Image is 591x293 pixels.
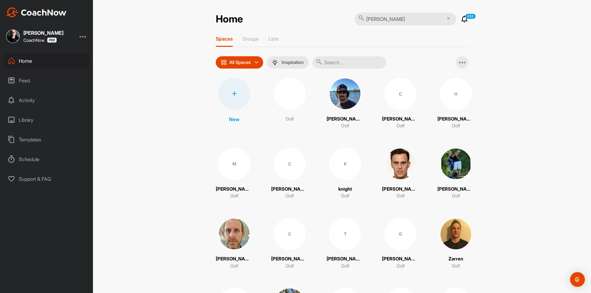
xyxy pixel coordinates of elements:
p: New [229,116,239,123]
p: [PERSON_NAME] [382,255,419,263]
p: Golf [341,122,349,129]
div: T [329,218,361,250]
p: Golf [230,263,239,270]
div: CoachNow [23,38,57,43]
a: [PERSON_NAME]Golf [437,148,474,200]
p: Golf [286,263,294,270]
p: Lists [268,36,279,42]
a: [PERSON_NAME]Golf [382,148,419,200]
p: All Spaces [229,60,251,65]
div: Open Intercom Messenger [570,272,585,287]
p: Golf [396,122,405,129]
img: icon [221,59,227,65]
div: Schedule [3,152,90,167]
p: Golf [396,192,405,200]
div: H [440,78,472,110]
h2: Home [216,13,243,25]
div: Feed [3,73,90,88]
a: [PERSON_NAME]Golf [327,78,364,129]
a: Golf [271,78,308,129]
div: Support & FAQ [3,171,90,187]
a: G[PERSON_NAME]Golf [382,218,419,270]
p: [PERSON_NAME] [382,116,419,123]
div: G [384,218,416,250]
p: [PERSON_NAME] [382,186,419,193]
p: Golf [286,192,294,200]
p: Golf [286,116,294,123]
p: [PERSON_NAME] [216,255,253,263]
img: square_c74c483136c5a322e8c3ab00325b5695.jpg [329,78,361,110]
a: C[PERSON_NAME]Golf [271,148,308,200]
input: Search... [312,56,386,69]
p: Zarren [448,255,463,263]
img: square_c52517cafae7cc9ad69740a6896fcb52.jpg [440,148,472,180]
p: [PERSON_NAME] [327,255,364,263]
p: Inspiration [282,60,304,65]
img: square_e5a1c8b45c7a489716c79f886f6a0dca.jpg [218,218,250,250]
a: H[PERSON_NAME]Golf [437,78,474,129]
p: Spaces [216,36,233,42]
a: KknightGolf [327,148,364,200]
p: Golf [341,263,349,270]
div: C [274,148,306,180]
p: Golf [230,192,239,200]
p: [PERSON_NAME] [437,186,474,193]
p: Golf [452,122,460,129]
img: menuIcon [272,59,278,65]
p: [PERSON_NAME] [271,186,308,193]
div: Library [3,112,90,128]
div: Home [3,53,90,69]
div: Templates [3,132,90,147]
img: square_04ca77c7c53cd3339529e915fae3917d.jpg [384,148,416,180]
div: [PERSON_NAME] [23,30,63,35]
div: C [274,218,306,250]
a: ZarrenGolf [437,218,474,270]
img: square_3693790e66a3519a47180c501abf0a57.jpg [440,218,472,250]
p: [PERSON_NAME] [216,186,253,193]
img: CoachNow Pro [47,38,57,43]
p: knight [338,186,352,193]
p: 656 [465,14,476,19]
a: [PERSON_NAME]Golf [216,218,253,270]
div: Activity [3,93,90,108]
p: [PERSON_NAME] [437,116,474,123]
p: Golf [341,192,349,200]
p: Golf [396,263,405,270]
p: Groups [243,36,259,42]
a: T[PERSON_NAME]Golf [327,218,364,270]
input: Search posts, people or spaces... [355,13,456,26]
a: C[PERSON_NAME]Golf [271,218,308,270]
p: [PERSON_NAME] [271,255,308,263]
img: square_d7b6dd5b2d8b6df5777e39d7bdd614c0.jpg [6,30,20,43]
a: M[PERSON_NAME]Golf [216,148,253,200]
div: C [384,78,416,110]
p: Golf [452,263,460,270]
div: M [218,148,250,180]
a: C[PERSON_NAME]Golf [382,78,419,129]
img: CoachNow [6,7,66,17]
div: K [329,148,361,180]
p: Golf [452,192,460,200]
p: [PERSON_NAME] [327,116,364,123]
